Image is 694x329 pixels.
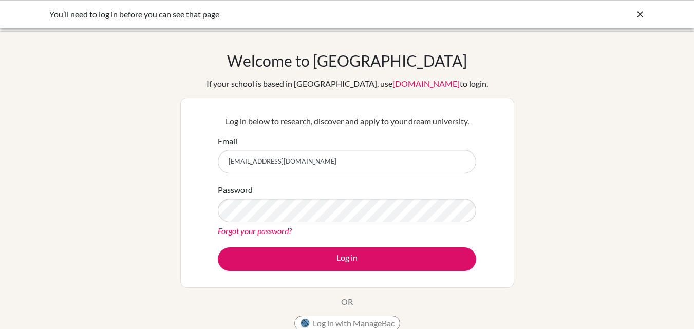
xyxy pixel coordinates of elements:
[218,247,476,271] button: Log in
[218,184,253,196] label: Password
[49,8,491,21] div: You’ll need to log in before you can see that page
[392,79,460,88] a: [DOMAIN_NAME]
[227,51,467,70] h1: Welcome to [GEOGRAPHIC_DATA]
[218,135,237,147] label: Email
[218,226,292,236] a: Forgot your password?
[207,78,488,90] div: If your school is based in [GEOGRAPHIC_DATA], use to login.
[218,115,476,127] p: Log in below to research, discover and apply to your dream university.
[341,296,353,308] p: OR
